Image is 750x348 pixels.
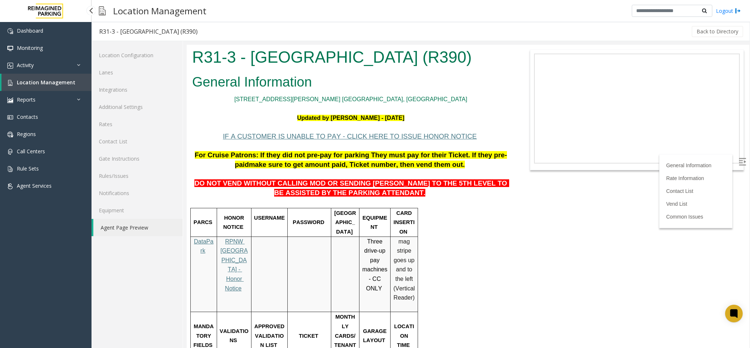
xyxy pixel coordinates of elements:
img: pageIcon [99,2,106,20]
a: IF A CUSTOMER IS UNABLE TO PAY - CLICK HERE TO ISSUE HONOR NOTICE [36,89,290,95]
a: Vend List [480,156,501,162]
span: For Cruise Patrons: If they did not pre-pay for parking They must pay for their Ticket. If they p... [8,106,320,124]
a: Contact List [480,143,507,149]
span: CARD INSERTION [207,165,228,190]
button: Back to Directory [692,26,743,37]
span: Rule Sets [17,165,39,172]
img: 'icon' [7,80,13,86]
span: [GEOGRAPHIC_DATA] [148,165,169,190]
span: MONTHLY CARDS/TENANTS [148,269,169,312]
span: DO NOT VEND WITHOUT CALLING MOD OR SENDING [PERSON_NAME] TO THE 5TH LEVEL TO BE ASSISTED BY THE P... [8,135,322,152]
img: 'icon' [7,166,13,172]
img: 'icon' [7,63,13,69]
a: Common Issues [480,169,516,175]
a: Notifications [92,184,183,202]
img: 'icon' [7,149,13,155]
img: Open/Close Sidebar Menu [552,113,559,121]
a: [STREET_ADDRESS][PERSON_NAME] [GEOGRAPHIC_DATA], [GEOGRAPHIC_DATA] [48,51,280,58]
span: PASSWORD [106,175,138,180]
a: Logout [716,7,741,15]
a: Additional Settings [92,98,183,116]
span: GARAGE LAYOUT [176,283,201,299]
span: Location Management [17,79,75,86]
span: Contacts [17,113,38,120]
font: Updated by [PERSON_NAME] - [DATE] [111,70,218,76]
img: 'icon' [7,183,13,189]
span: HONOR NOTICE [37,170,59,186]
span: TICKET [112,288,132,294]
span: mag stripe goes up and to the left (Vertical Reader) [207,194,230,256]
span: Reports [17,96,36,103]
span: LOCATION TIME [208,279,228,303]
a: Lanes [92,64,183,81]
a: Equipment [92,202,183,219]
a: Location Management [1,74,92,91]
h2: General Information [5,28,323,47]
span: EQUIPMENT [176,170,201,186]
div: R31-3 - [GEOGRAPHIC_DATA] (R390) [99,27,198,36]
a: Rates [92,116,183,133]
span: Call Centers [17,148,45,155]
h3: Location Management [109,2,210,20]
span: Regions [17,131,36,138]
img: 'icon' [7,132,13,138]
span: VALIDATIONS [33,283,62,299]
a: Rate Information [480,131,518,136]
span: PARCS [7,175,26,180]
span: Activity [17,62,34,69]
a: General Information [480,118,525,124]
span: Agent Services [17,182,52,189]
img: 'icon' [7,114,13,120]
img: logout [735,7,741,15]
span: make sure to get amount paid, Ticket number, then vend them out. [62,116,278,124]
a: Integrations [92,81,183,98]
h1: R31-3 - [GEOGRAPHIC_DATA] (R390) [5,1,323,24]
span: MANDATORY FIELDS [7,279,27,303]
a: Gate Instructions [92,150,183,167]
a: RPNW [GEOGRAPHIC_DATA] - Honor Notice [34,194,61,247]
img: 'icon' [7,28,13,34]
span: Monitoring [17,44,43,51]
span: Dashboard [17,27,43,34]
img: 'icon' [7,45,13,51]
a: Agent Page Preview [93,219,183,236]
span: USERNAME [67,170,98,176]
img: 'icon' [7,97,13,103]
a: Contact List [92,133,183,150]
span: IF A CUSTOMER IS UNABLE TO PAY - CLICK HERE TO ISSUE HONOR NOTICE [36,88,290,95]
span: Three drive-up pay machines - CC ONLY [176,194,202,247]
span: APPROVED VALIDATION LIST [68,279,99,303]
a: DataPark [7,194,27,209]
a: Location Configuration [92,47,183,64]
a: Rules/Issues [92,167,183,184]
